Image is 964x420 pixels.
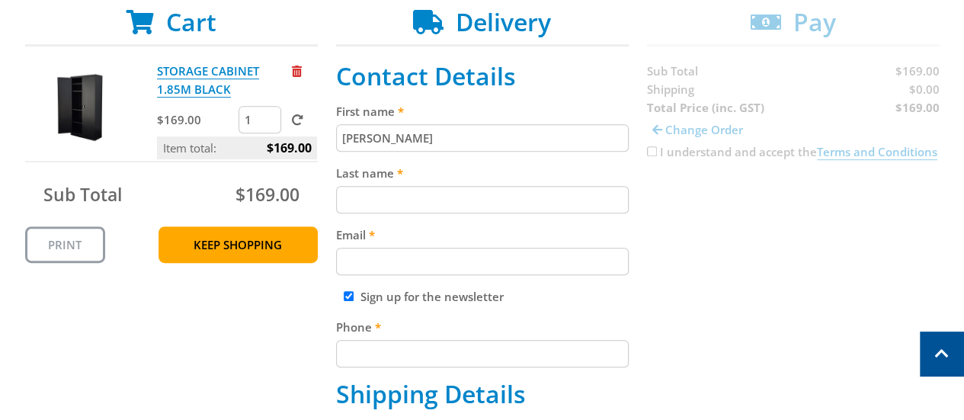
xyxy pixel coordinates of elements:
img: STORAGE CABINET 1.85M BLACK [37,62,129,153]
a: STORAGE CABINET 1.85M BLACK [157,63,259,98]
label: Sign up for the newsletter [360,289,504,304]
label: Email [336,226,629,244]
span: $169.00 [266,136,311,159]
h2: Shipping Details [336,380,629,409]
input: Please enter your first name. [336,124,629,152]
label: Last name [336,164,629,182]
a: Keep Shopping [159,226,318,263]
a: Print [25,226,105,263]
span: Delivery [456,5,551,38]
label: First name [336,102,629,120]
input: Please enter your email address. [336,248,629,275]
input: Please enter your last name. [336,186,629,213]
p: $169.00 [157,111,235,129]
span: Cart [166,5,216,38]
label: Phone [336,318,629,336]
h2: Contact Details [336,62,629,91]
span: $169.00 [235,182,299,207]
span: Sub Total [43,182,122,207]
a: Remove from cart [292,63,302,79]
input: Please enter your telephone number. [336,340,629,367]
p: Item total: [157,136,317,159]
